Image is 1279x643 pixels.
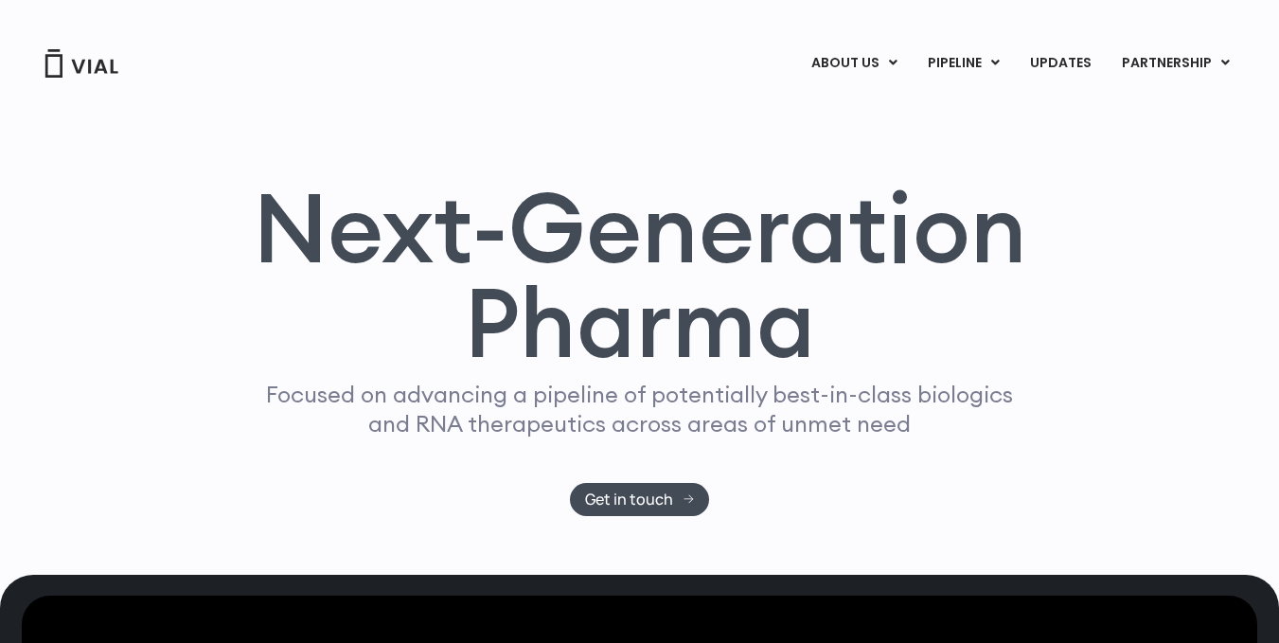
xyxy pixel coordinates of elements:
a: PARTNERSHIPMenu Toggle [1107,47,1245,80]
p: Focused on advancing a pipeline of potentially best-in-class biologics and RNA therapeutics acros... [258,380,1021,438]
a: UPDATES [1015,47,1106,80]
h1: Next-Generation Pharma [230,180,1050,371]
a: ABOUT USMenu Toggle [796,47,912,80]
img: Vial Logo [44,49,119,78]
a: Get in touch [570,483,709,516]
span: Get in touch [585,492,673,507]
a: PIPELINEMenu Toggle [913,47,1014,80]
